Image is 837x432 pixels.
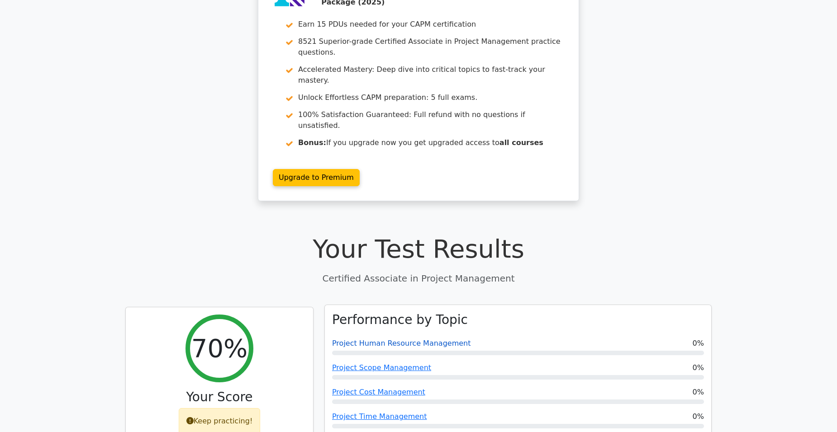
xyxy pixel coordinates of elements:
[332,412,427,421] a: Project Time Management
[693,411,704,422] span: 0%
[693,362,704,373] span: 0%
[125,234,712,264] h1: Your Test Results
[693,387,704,398] span: 0%
[273,169,360,186] a: Upgrade to Premium
[332,339,471,347] a: Project Human Resource Management
[125,272,712,285] p: Certified Associate in Project Management
[332,312,468,328] h3: Performance by Topic
[332,363,431,372] a: Project Scope Management
[133,390,306,405] h3: Your Score
[191,333,247,363] h2: 70%
[332,388,425,396] a: Project Cost Management
[693,338,704,349] span: 0%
